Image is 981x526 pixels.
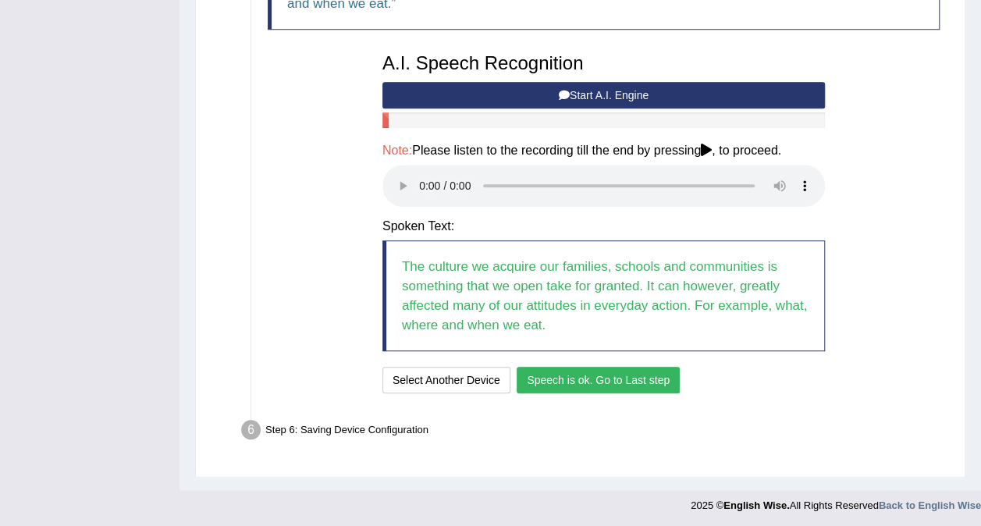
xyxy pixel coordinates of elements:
div: 2025 © All Rights Reserved [691,490,981,513]
h3: A.I. Speech Recognition [382,53,825,73]
h4: Spoken Text: [382,219,825,233]
h4: Please listen to the recording till the end by pressing , to proceed. [382,144,825,158]
div: Step 6: Saving Device Configuration [234,415,958,450]
strong: English Wise. [723,499,789,511]
button: Speech is ok. Go to Last step [517,367,680,393]
blockquote: The culture we acquire our families, schools and communities is something that we open take for g... [382,240,825,351]
button: Start A.I. Engine [382,82,825,108]
a: Back to English Wise [879,499,981,511]
span: Note: [382,144,412,157]
button: Select Another Device [382,367,510,393]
